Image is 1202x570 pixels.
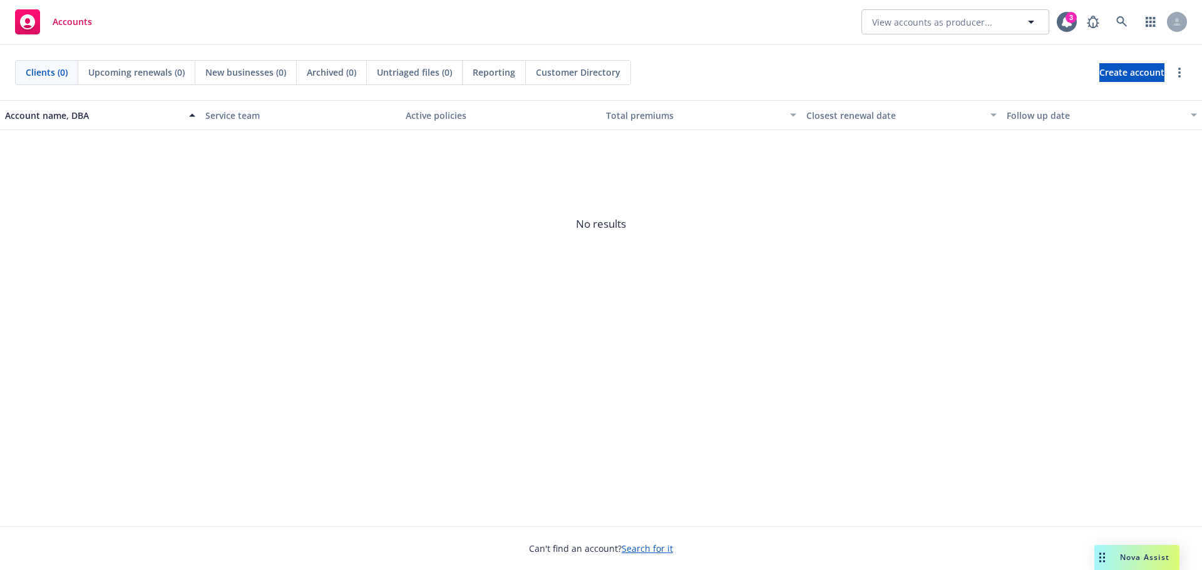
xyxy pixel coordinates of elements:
[10,4,97,39] a: Accounts
[606,109,783,122] div: Total premiums
[88,66,185,79] span: Upcoming renewals (0)
[861,9,1049,34] button: View accounts as producer...
[1094,545,1110,570] div: Drag to move
[801,100,1002,130] button: Closest renewal date
[1099,61,1164,84] span: Create account
[1120,552,1169,562] span: Nova Assist
[529,542,673,555] span: Can't find an account?
[401,100,601,130] button: Active policies
[53,17,92,27] span: Accounts
[806,109,983,122] div: Closest renewal date
[406,109,596,122] div: Active policies
[622,542,673,554] a: Search for it
[1099,63,1164,82] a: Create account
[1138,9,1163,34] a: Switch app
[377,66,452,79] span: Untriaged files (0)
[872,16,992,29] span: View accounts as producer...
[1002,100,1202,130] button: Follow up date
[1007,109,1183,122] div: Follow up date
[5,109,182,122] div: Account name, DBA
[1094,545,1179,570] button: Nova Assist
[307,66,356,79] span: Archived (0)
[536,66,620,79] span: Customer Directory
[601,100,801,130] button: Total premiums
[1081,9,1106,34] a: Report a Bug
[1066,11,1077,22] div: 3
[1172,65,1187,80] a: more
[205,66,286,79] span: New businesses (0)
[205,109,396,122] div: Service team
[200,100,401,130] button: Service team
[1109,9,1134,34] a: Search
[26,66,68,79] span: Clients (0)
[473,66,515,79] span: Reporting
